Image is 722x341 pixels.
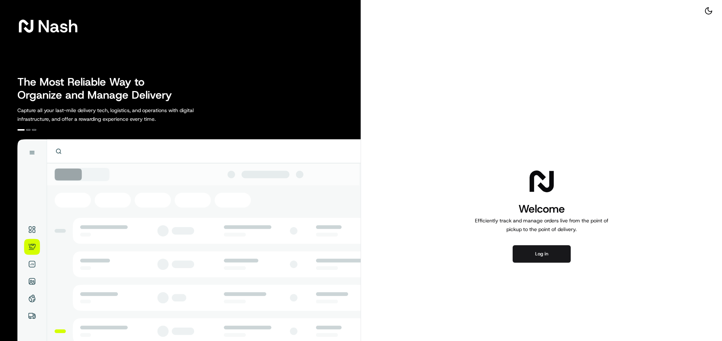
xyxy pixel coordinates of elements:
h1: Welcome [472,202,611,216]
span: Nash [38,19,78,33]
button: Log in [513,245,571,263]
h2: The Most Reliable Way to Organize and Manage Delivery [17,75,180,102]
p: Capture all your last-mile delivery tech, logistics, and operations with digital infrastructure, ... [17,106,226,123]
p: Efficiently track and manage orders live from the point of pickup to the point of delivery. [472,216,611,234]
